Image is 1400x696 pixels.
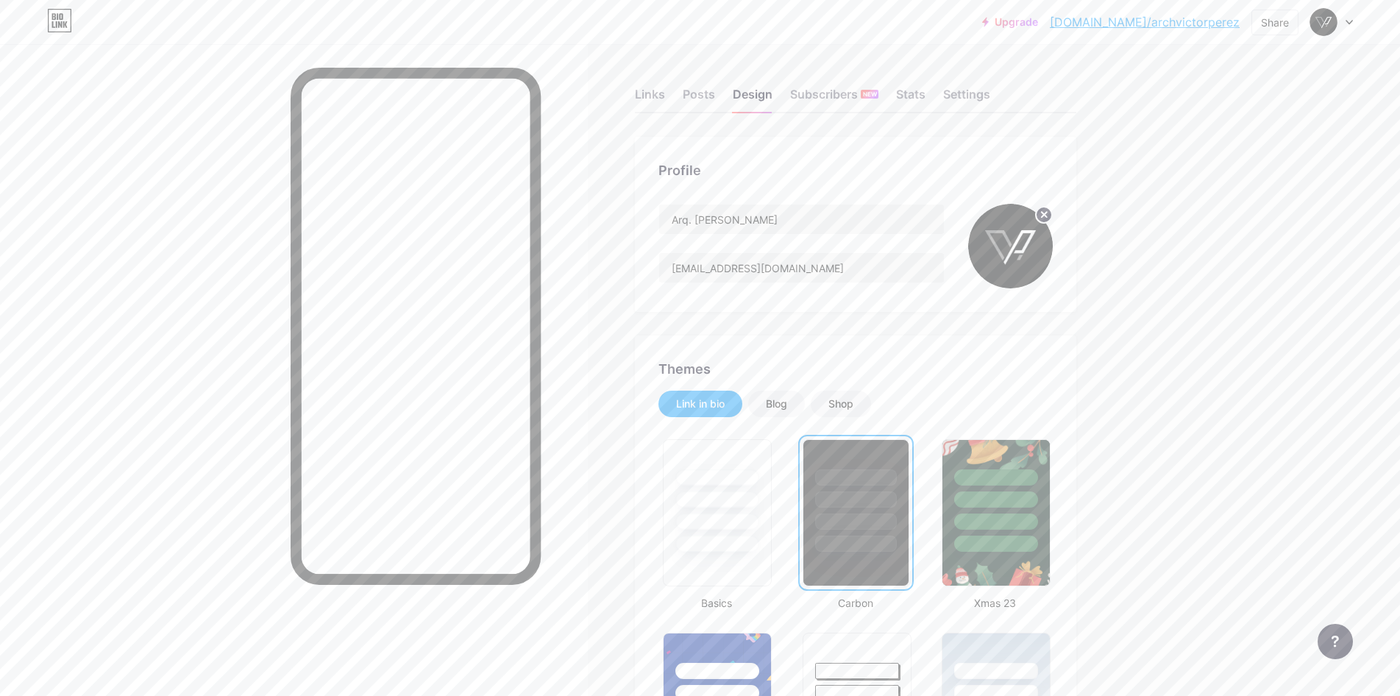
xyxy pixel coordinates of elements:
a: [DOMAIN_NAME]/archvictorperez [1050,13,1240,31]
div: Links [635,85,665,112]
div: Posts [683,85,715,112]
div: Settings [943,85,990,112]
div: Subscribers [790,85,878,112]
div: Blog [766,397,787,411]
div: Stats [896,85,925,112]
div: Profile [658,160,1053,180]
img: archvictorperez [968,204,1053,288]
div: Themes [658,359,1053,379]
div: Link in bio [676,397,725,411]
div: Design [733,85,772,112]
div: Basics [658,595,774,611]
span: NEW [863,90,877,99]
input: Name [659,205,944,234]
div: Carbon [798,595,914,611]
a: Upgrade [982,16,1038,28]
input: Bio [659,253,944,283]
div: Shop [828,397,853,411]
div: Xmas 23 [937,595,1053,611]
div: Share [1261,15,1289,30]
img: archvictorperez [1310,8,1337,36]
